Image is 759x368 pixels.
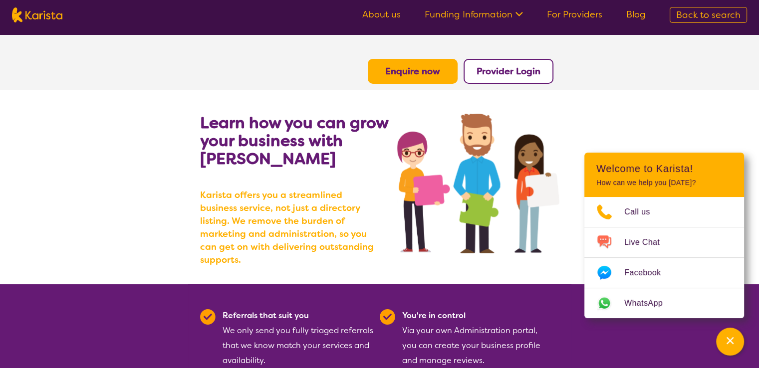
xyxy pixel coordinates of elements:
a: Back to search [670,7,747,23]
a: Blog [626,8,646,20]
h2: Welcome to Karista! [596,163,732,175]
p: How can we help you [DATE]? [596,179,732,187]
img: grow your business with Karista [397,114,559,253]
div: Channel Menu [584,153,744,318]
a: Web link opens in a new tab. [584,288,744,318]
b: Referrals that suit you [223,310,309,321]
b: Karista offers you a streamlined business service, not just a directory listing. We remove the bu... [200,188,380,266]
button: Channel Menu [716,328,744,356]
div: We only send you fully triaged referrals that we know match your services and availability. [223,308,374,368]
a: Funding Information [425,8,523,20]
a: About us [362,8,401,20]
a: For Providers [547,8,602,20]
span: WhatsApp [624,296,675,311]
b: You're in control [402,310,466,321]
span: Live Chat [624,235,672,250]
a: Provider Login [477,65,540,77]
img: Karista logo [12,7,62,22]
span: Call us [624,204,662,219]
span: Facebook [624,265,673,280]
ul: Choose channel [584,197,744,318]
span: Back to search [676,9,741,21]
button: Provider Login [464,59,553,84]
b: Learn how you can grow your business with [PERSON_NAME] [200,112,388,169]
img: Tick [380,309,395,325]
div: Via your own Administration portal, you can create your business profile and manage reviews. [402,308,553,368]
button: Enquire now [368,59,458,84]
a: Enquire now [385,65,440,77]
img: Tick [200,309,216,325]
